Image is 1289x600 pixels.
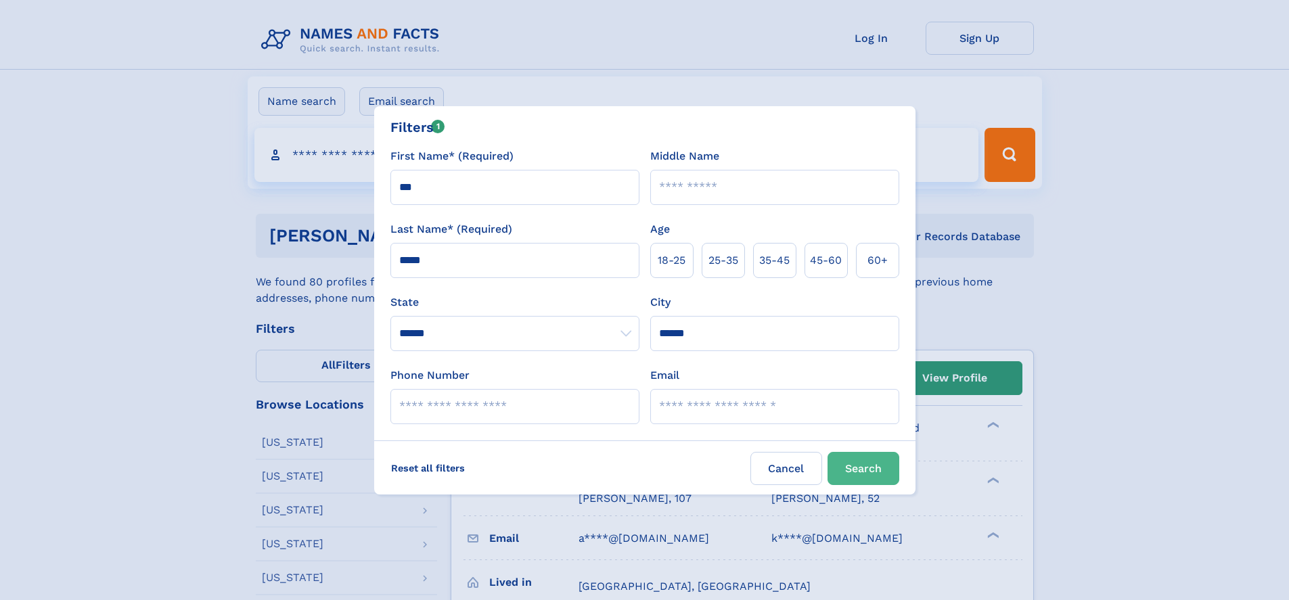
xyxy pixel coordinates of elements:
[382,452,474,484] label: Reset all filters
[658,252,685,269] span: 18‑25
[810,252,842,269] span: 45‑60
[650,221,670,237] label: Age
[390,148,514,164] label: First Name* (Required)
[650,294,671,310] label: City
[867,252,888,269] span: 60+
[390,367,470,384] label: Phone Number
[708,252,738,269] span: 25‑35
[828,452,899,485] button: Search
[750,452,822,485] label: Cancel
[759,252,790,269] span: 35‑45
[650,148,719,164] label: Middle Name
[650,367,679,384] label: Email
[390,294,639,310] label: State
[390,117,445,137] div: Filters
[390,221,512,237] label: Last Name* (Required)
